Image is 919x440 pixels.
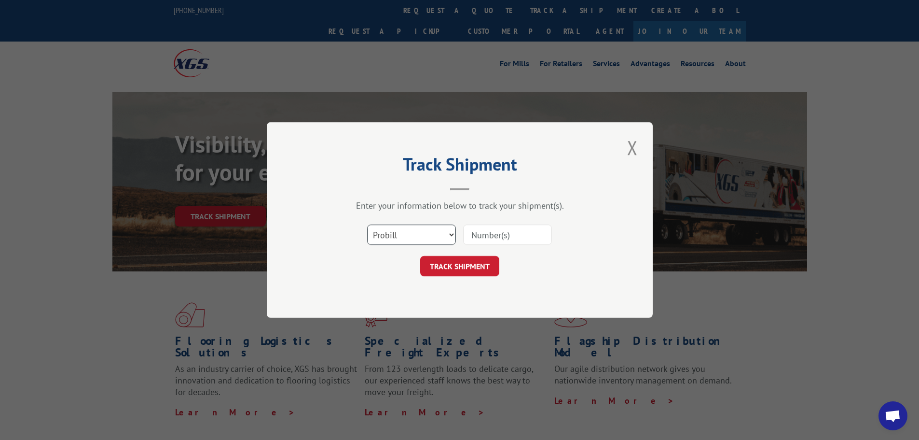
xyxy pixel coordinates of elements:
input: Number(s) [463,225,552,245]
button: TRACK SHIPMENT [420,256,499,276]
a: Open chat [878,401,907,430]
button: Close modal [624,134,641,161]
div: Enter your information below to track your shipment(s). [315,200,604,211]
h2: Track Shipment [315,157,604,176]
